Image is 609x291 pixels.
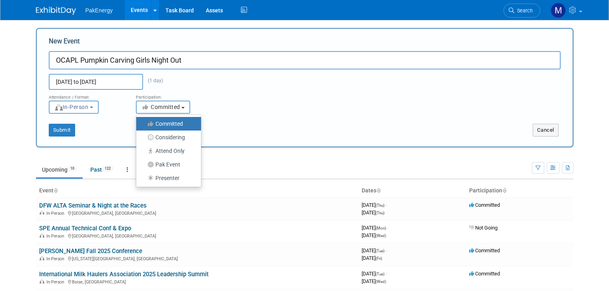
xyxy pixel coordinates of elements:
span: PakEnergy [86,7,113,14]
span: - [386,202,387,208]
a: International Milk Haulers Association 2025 Leadership Summit [39,271,209,278]
a: SPE Annual Technical Conf & Expo [39,225,131,232]
div: [GEOGRAPHIC_DATA], [GEOGRAPHIC_DATA] [39,232,355,239]
label: Attend Only [140,146,193,156]
a: Search [504,4,540,18]
a: Upcoming10 [36,162,83,177]
span: In-Person [46,256,67,261]
span: (Mon) [376,226,386,230]
a: [PERSON_NAME] Fall 2025 Conference [39,247,142,255]
a: Sort by Start Date [376,187,380,194]
div: Attendance / Format: [49,90,124,100]
a: Sort by Participation Type [502,187,506,194]
span: Committed [469,271,500,277]
div: Boise, [GEOGRAPHIC_DATA] [39,278,355,285]
span: - [386,271,387,277]
button: Committed [136,101,190,114]
th: Dates [358,184,466,198]
span: - [387,225,388,231]
input: Start Date - End Date [49,74,143,90]
span: (Tue) [376,272,384,276]
div: [GEOGRAPHIC_DATA], [GEOGRAPHIC_DATA] [39,210,355,216]
img: In-Person Event [40,256,44,260]
div: Participation: [136,90,211,100]
th: Event [36,184,358,198]
span: 10 [68,166,77,172]
input: Name of Trade Show / Conference [49,51,561,69]
span: Not Going [469,225,498,231]
span: [DATE] [362,247,387,253]
span: [DATE] [362,210,384,216]
span: (Tue) [376,249,384,253]
span: (Wed) [376,234,386,238]
span: - [386,247,387,253]
label: Considering [140,132,193,143]
img: ExhibitDay [36,7,76,15]
span: [DATE] [362,225,388,231]
label: Presenter [140,173,193,183]
span: In-Person [46,211,67,216]
span: [DATE] [362,271,387,277]
label: Pak Event [140,159,193,170]
span: Committed [141,104,180,110]
span: Committed [469,247,500,253]
label: Committed [140,119,193,129]
img: In-Person Event [40,279,44,283]
span: (1 day) [143,78,163,83]
span: (Wed) [376,279,386,284]
span: [DATE] [362,255,382,261]
span: (Fri) [376,256,382,261]
span: Committed [469,202,500,208]
img: Mary Walker [551,3,566,18]
span: [DATE] [362,202,387,208]
div: [US_STATE][GEOGRAPHIC_DATA], [GEOGRAPHIC_DATA] [39,255,355,261]
button: Submit [49,124,75,137]
span: Search [514,8,533,14]
span: In-Person [46,279,67,285]
a: Sort by Event Name [54,187,58,194]
span: (Thu) [376,203,384,208]
span: In-Person [54,104,89,110]
a: DFW ALTA Seminar & Night at the Races [39,202,147,209]
img: In-Person Event [40,234,44,238]
span: 122 [102,166,113,172]
span: [DATE] [362,232,386,238]
button: Cancel [533,124,559,137]
label: New Event [49,37,80,49]
a: Past122 [84,162,119,177]
span: In-Person [46,234,67,239]
th: Participation [466,184,573,198]
span: [DATE] [362,278,386,284]
img: In-Person Event [40,211,44,215]
span: (Thu) [376,211,384,215]
button: In-Person [49,101,99,114]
